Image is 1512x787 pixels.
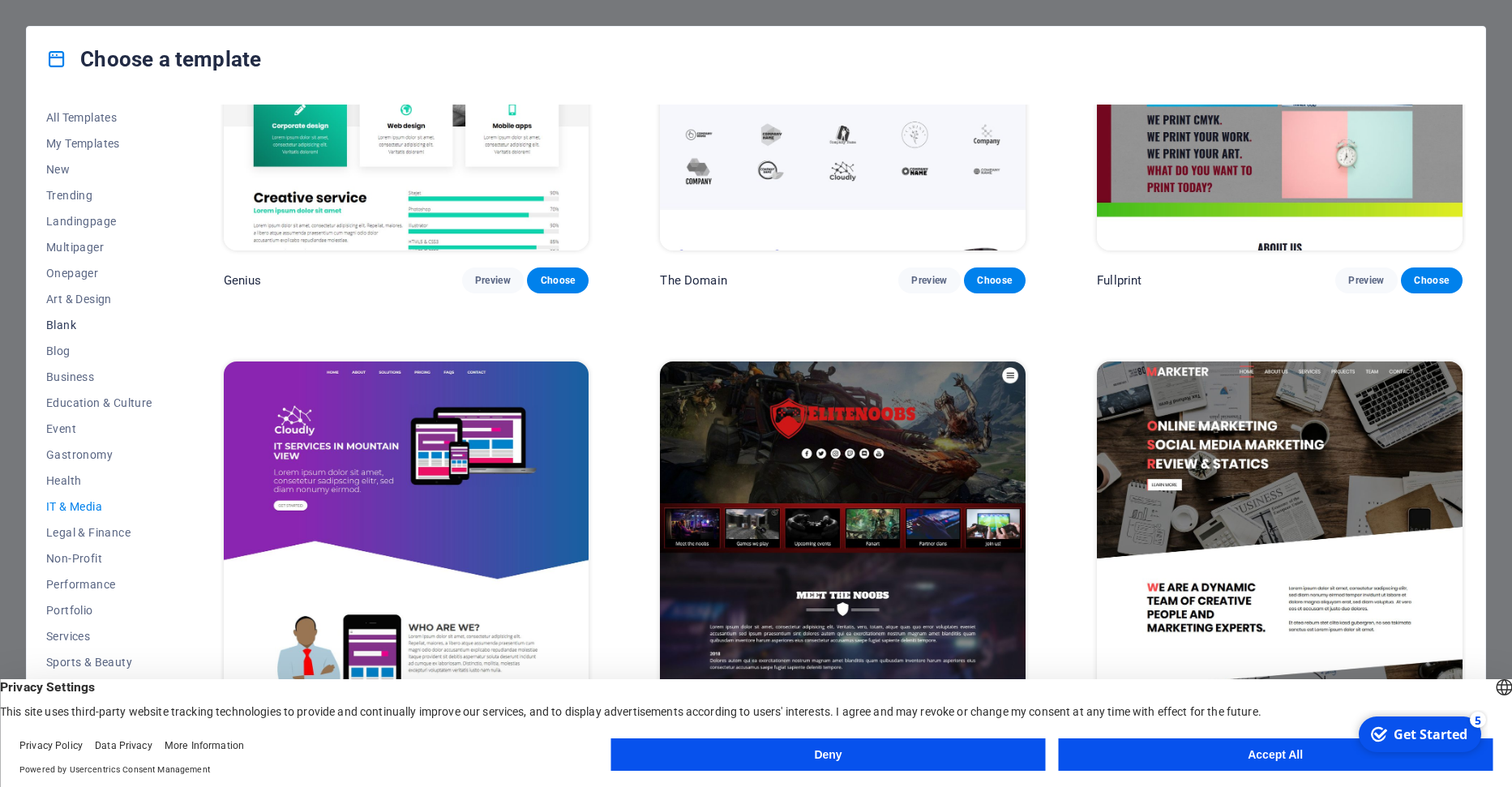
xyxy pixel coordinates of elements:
button: Preview [462,267,524,293]
img: Marketer [1097,361,1463,698]
button: Art & Design [46,286,152,312]
button: Choose [964,267,1026,293]
button: Onepager [46,260,152,286]
button: Blog [46,338,152,364]
span: Choose [977,274,1013,287]
span: Non-Profit [46,552,152,565]
button: All Templates [46,105,152,130]
button: Health [46,468,152,494]
button: Sports & Beauty [46,649,152,675]
button: New [46,156,152,182]
button: Trending [46,182,152,208]
span: All Templates [46,111,152,124]
span: Gastronomy [46,448,152,461]
button: Business [46,364,152,390]
span: Portfolio [46,604,152,617]
span: Preview [911,274,947,287]
span: Art & Design [46,293,152,306]
button: Education & Culture [46,390,152,416]
button: Preview [1335,267,1397,293]
button: Services [46,623,152,649]
button: Gastronomy [46,442,152,468]
span: Health [46,474,152,487]
div: Get Started [44,15,118,33]
span: Preview [475,274,511,287]
span: IT & Media [46,500,152,513]
span: My Templates [46,137,152,150]
span: Blog [46,344,152,357]
span: Education & Culture [46,396,152,409]
button: Choose [1401,267,1463,293]
span: Performance [46,578,152,591]
img: Cloudly [224,361,589,698]
button: Non-Profit [46,545,152,571]
span: Multipager [46,241,152,254]
span: Event [46,422,152,435]
button: Portfolio [46,597,152,623]
span: Choose [540,274,576,287]
p: Fullprint [1097,272,1141,289]
button: Preview [898,267,960,293]
span: Blank [46,319,152,331]
button: Performance [46,571,152,597]
h4: Choose a template [46,46,261,72]
span: Legal & Finance [46,526,152,539]
span: Business [46,370,152,383]
button: Blank [46,312,152,338]
span: Trending [46,189,152,202]
button: Choose [527,267,589,293]
span: New [46,163,152,176]
button: Trades [46,675,152,701]
button: Legal & Finance [46,520,152,545]
span: Onepager [46,267,152,280]
span: Preview [1348,274,1384,287]
button: IT & Media [46,494,152,520]
span: Choose [1414,274,1450,287]
button: Landingpage [46,208,152,234]
img: Elitenoobs [660,361,1026,698]
button: Multipager [46,234,152,260]
button: Event [46,416,152,442]
span: Services [46,630,152,643]
button: My Templates [46,130,152,156]
p: Genius [224,272,262,289]
div: 5 [120,2,136,18]
div: Get Started 5 items remaining, 0% complete [9,6,131,42]
p: The Domain [660,272,726,289]
span: Landingpage [46,215,152,228]
span: Sports & Beauty [46,656,152,669]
